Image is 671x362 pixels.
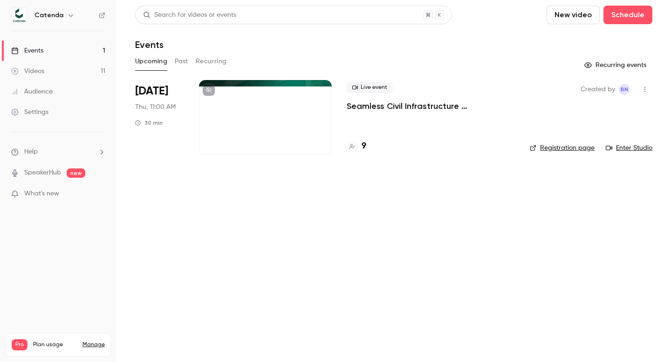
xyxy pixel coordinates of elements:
[530,143,595,153] a: Registration page
[11,107,48,117] div: Settings
[11,147,105,157] li: help-dropdown-opener
[135,80,184,154] div: Oct 16 Thu, 11:00 AM (Europe/Amsterdam)
[135,119,163,127] div: 30 min
[67,168,85,178] span: new
[11,67,44,76] div: Videos
[24,147,38,157] span: Help
[606,143,652,153] a: Enter Studio
[175,54,188,69] button: Past
[135,102,176,112] span: Thu, 11:00 AM
[24,168,61,178] a: SpeakerHub
[547,6,600,24] button: New video
[603,6,652,24] button: Schedule
[34,11,63,20] h6: Catenda
[619,84,630,95] span: Benedetta Nadotti
[580,58,652,73] button: Recurring events
[621,84,628,95] span: BN
[362,140,366,153] h4: 9
[12,339,27,350] span: Pro
[33,341,77,349] span: Plan usage
[94,190,105,198] iframe: Noticeable Trigger
[581,84,615,95] span: Created by
[196,54,227,69] button: Recurring
[24,189,59,199] span: What's new
[82,341,105,349] a: Manage
[11,87,53,96] div: Audience
[347,140,366,153] a: 9
[143,10,236,20] div: Search for videos or events
[347,82,393,93] span: Live event
[347,101,515,112] a: Seamless Civil Infrastructure Collaboration: Civil Designer Meets [PERSON_NAME]
[11,46,43,55] div: Events
[135,84,168,99] span: [DATE]
[135,54,167,69] button: Upcoming
[12,8,27,23] img: Catenda
[135,39,164,50] h1: Events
